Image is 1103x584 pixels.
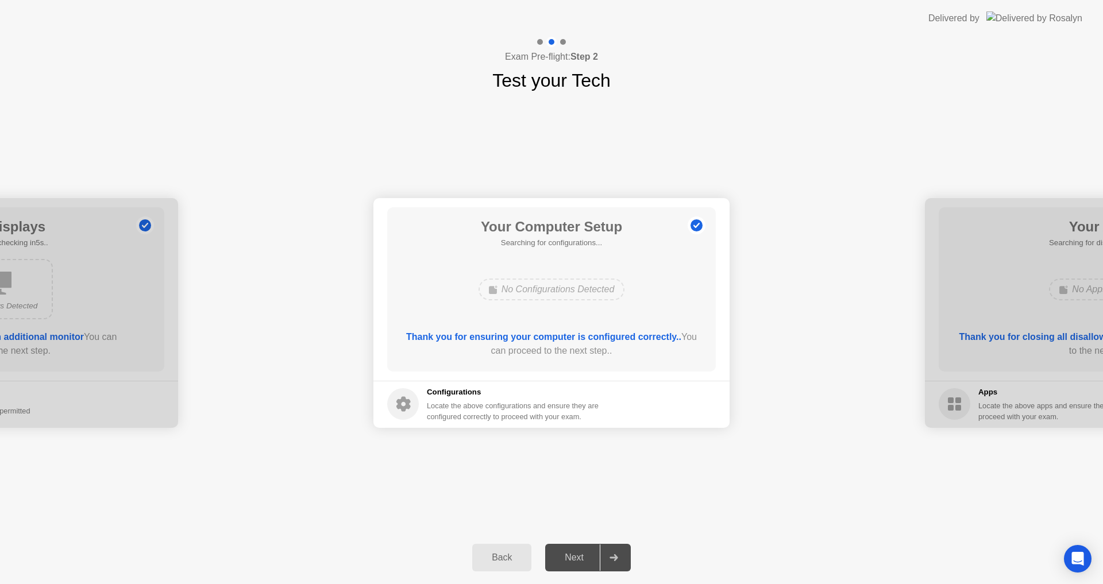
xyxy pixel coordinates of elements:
[472,544,531,571] button: Back
[404,330,700,358] div: You can proceed to the next step..
[928,11,979,25] div: Delivered by
[406,332,681,342] b: Thank you for ensuring your computer is configured correctly..
[479,279,625,300] div: No Configurations Detected
[570,52,598,61] b: Step 2
[481,216,622,237] h1: Your Computer Setup
[1064,545,1092,573] div: Open Intercom Messenger
[492,67,611,94] h1: Test your Tech
[545,544,631,571] button: Next
[476,552,528,563] div: Back
[549,552,600,563] div: Next
[481,237,622,249] h5: Searching for configurations...
[986,11,1082,25] img: Delivered by Rosalyn
[505,50,598,64] h4: Exam Pre-flight:
[427,386,601,398] h5: Configurations
[427,400,601,422] div: Locate the above configurations and ensure they are configured correctly to proceed with your exam.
